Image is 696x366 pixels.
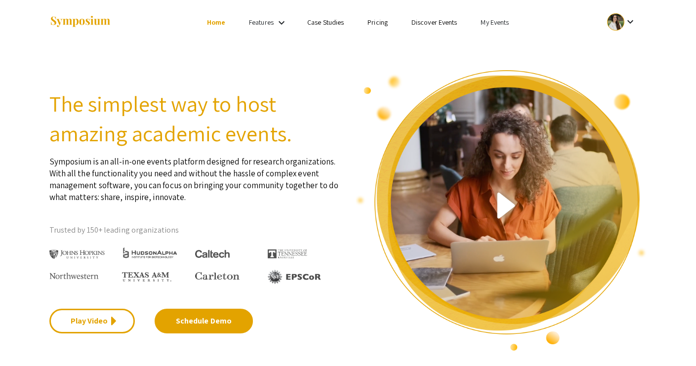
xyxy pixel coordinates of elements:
[307,18,344,27] a: Case Studies
[411,18,457,27] a: Discover Events
[368,18,388,27] a: Pricing
[49,250,105,259] img: Johns Hopkins University
[49,309,135,333] a: Play Video
[207,18,225,27] a: Home
[155,309,253,333] a: Schedule Demo
[624,16,636,28] mat-icon: Expand account dropdown
[268,270,322,284] img: EPSCOR
[49,148,341,203] p: Symposium is an all-in-one events platform designed for research organizations. With all the func...
[356,69,647,352] img: video overview of Symposium
[49,15,111,29] img: Symposium by ForagerOne
[49,89,341,148] h2: The simplest way to host amazing academic events.
[49,273,99,279] img: Northwestern
[268,249,307,258] img: The University of Tennessee
[276,17,287,29] mat-icon: Expand Features list
[122,272,171,282] img: Texas A&M University
[195,250,230,258] img: Caltech
[597,11,647,33] button: Expand account dropdown
[122,247,178,258] img: HudsonAlpha
[654,322,689,359] iframe: Chat
[249,18,274,27] a: Features
[195,272,240,280] img: Carleton
[49,223,341,238] p: Trusted by 150+ leading organizations
[481,18,509,27] a: My Events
